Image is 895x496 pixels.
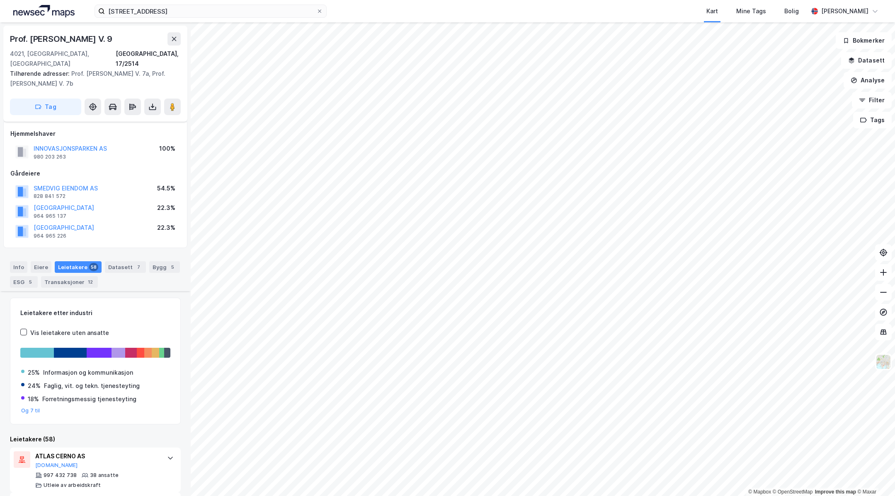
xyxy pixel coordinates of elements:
[21,407,40,414] button: Og 7 til
[116,49,181,69] div: [GEOGRAPHIC_DATA], 17/2514
[10,169,180,178] div: Gårdeiere
[30,328,109,338] div: Vis leietakere uten ansatte
[34,233,66,239] div: 964 965 226
[10,32,114,46] div: Prof. [PERSON_NAME] V. 9
[853,112,892,128] button: Tags
[852,92,892,108] button: Filter
[157,203,175,213] div: 22.3%
[105,261,146,273] div: Datasett
[854,456,895,496] div: Kontrollprogram for chat
[784,6,799,16] div: Bolig
[90,472,119,479] div: 38 ansatte
[13,5,75,17] img: logo.a4113a55bc3d86da70a041830d287a7e.svg
[55,261,102,273] div: Leietakere
[105,5,316,17] input: Søk på adresse, matrikkel, gårdeiere, leietakere eller personer
[41,276,98,288] div: Transaksjoner
[10,434,181,444] div: Leietakere (58)
[28,368,40,378] div: 25%
[34,154,66,160] div: 980 203 263
[748,489,771,495] a: Mapbox
[42,394,136,404] div: Forretningsmessig tjenesteyting
[28,381,41,391] div: 24%
[149,261,180,273] div: Bygg
[841,52,892,69] button: Datasett
[34,193,65,200] div: 828 841 572
[31,261,51,273] div: Eiere
[706,6,718,16] div: Kart
[844,72,892,89] button: Analyse
[168,263,177,271] div: 5
[157,183,175,193] div: 54.5%
[89,263,98,271] div: 58
[821,6,868,16] div: [PERSON_NAME]
[20,308,170,318] div: Leietakere etter industri
[10,129,180,139] div: Hjemmelshaver
[773,489,813,495] a: OpenStreetMap
[35,462,78,469] button: [DOMAIN_NAME]
[876,354,891,370] img: Z
[10,276,38,288] div: ESG
[10,49,116,69] div: 4021, [GEOGRAPHIC_DATA], [GEOGRAPHIC_DATA]
[10,70,71,77] span: Tilhørende adresser:
[28,394,39,404] div: 18%
[43,368,133,378] div: Informasjon og kommunikasjon
[86,278,95,286] div: 12
[854,456,895,496] iframe: Chat Widget
[134,263,143,271] div: 7
[159,144,175,154] div: 100%
[26,278,34,286] div: 5
[736,6,766,16] div: Mine Tags
[157,223,175,233] div: 22.3%
[815,489,856,495] a: Improve this map
[34,213,66,219] div: 964 965 137
[10,261,27,273] div: Info
[44,482,101,489] div: Utleie av arbeidskraft
[44,472,77,479] div: 997 432 738
[44,381,140,391] div: Faglig, vit. og tekn. tjenesteyting
[10,99,81,115] button: Tag
[10,69,174,89] div: Prof. [PERSON_NAME] V. 7a, Prof. [PERSON_NAME] V. 7b
[836,32,892,49] button: Bokmerker
[35,451,159,461] div: ATLAS CERNO AS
